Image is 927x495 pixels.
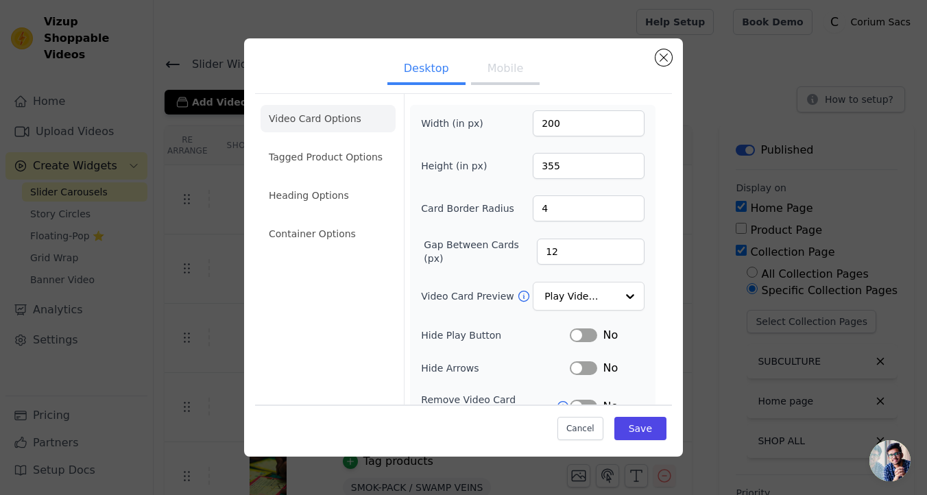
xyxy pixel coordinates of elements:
[421,159,496,173] label: Height (in px)
[869,440,911,481] a: Open chat
[421,202,514,215] label: Card Border Radius
[421,361,570,375] label: Hide Arrows
[261,143,396,171] li: Tagged Product Options
[421,117,496,130] label: Width (in px)
[261,182,396,209] li: Heading Options
[424,238,537,265] label: Gap Between Cards (px)
[557,417,603,440] button: Cancel
[471,55,540,85] button: Mobile
[261,220,396,247] li: Container Options
[421,393,556,420] label: Remove Video Card Shadow
[387,55,466,85] button: Desktop
[421,289,516,303] label: Video Card Preview
[614,417,666,440] button: Save
[603,327,618,343] span: No
[603,360,618,376] span: No
[421,328,570,342] label: Hide Play Button
[261,105,396,132] li: Video Card Options
[655,49,672,66] button: Close modal
[603,398,618,415] span: No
